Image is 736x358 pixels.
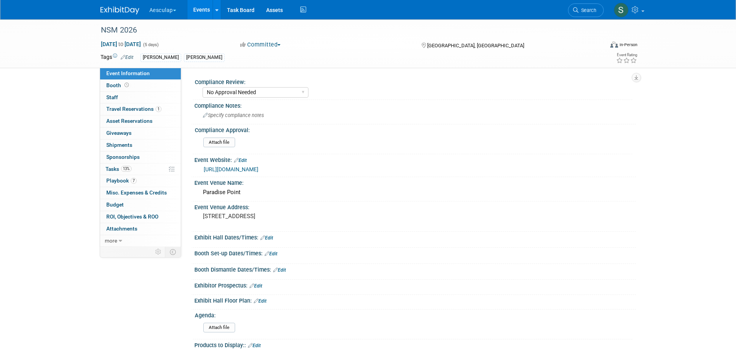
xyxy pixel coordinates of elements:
[100,223,181,235] a: Attachments
[203,213,370,220] pre: [STREET_ADDRESS]
[203,112,264,118] span: Specify compliance notes
[200,186,630,198] div: Paradise Point
[100,41,141,48] span: [DATE] [DATE]
[117,41,125,47] span: to
[100,211,181,223] a: ROI, Objectives & ROO
[194,248,636,258] div: Booth Set-up Dates/Times:
[165,247,181,257] td: Toggle Event Tabs
[106,189,167,196] span: Misc. Expenses & Credits
[106,213,158,220] span: ROI, Objectives & ROO
[194,232,636,242] div: Exhibit Hall Dates/Times:
[194,295,636,305] div: Exhibit Hall Floor Plan:
[100,164,181,175] a: Tasks13%
[265,251,277,256] a: Edit
[100,199,181,211] a: Budget
[558,40,638,52] div: Event Format
[100,92,181,103] a: Staff
[106,118,152,124] span: Asset Reservations
[121,166,132,172] span: 13%
[106,154,140,160] span: Sponsorships
[100,103,181,115] a: Travel Reservations1
[260,235,273,241] a: Edit
[610,41,618,48] img: Format-Inperson.png
[194,201,636,211] div: Event Venue Address:
[578,7,596,13] span: Search
[195,310,632,319] div: Agenda:
[142,42,159,47] span: (5 days)
[184,53,225,62] div: [PERSON_NAME]
[106,225,137,232] span: Attachments
[254,298,267,304] a: Edit
[156,106,161,112] span: 1
[194,280,636,290] div: Exhibitor Prospectus:
[248,343,261,348] a: Edit
[100,53,133,62] td: Tags
[616,53,637,57] div: Event Rating
[100,127,181,139] a: Giveaways
[106,130,132,136] span: Giveaways
[105,238,117,244] span: more
[237,41,284,49] button: Committed
[100,80,181,91] a: Booth
[106,106,161,112] span: Travel Reservations
[619,42,637,48] div: In-Person
[194,177,636,187] div: Event Venue Name:
[106,82,130,88] span: Booth
[204,166,258,172] a: [URL][DOMAIN_NAME]
[194,100,636,110] div: Compliance Notes:
[106,142,132,148] span: Shipments
[195,76,632,86] div: Compliance Review:
[106,70,150,76] span: Event Information
[194,339,636,349] div: Products to Display::
[194,154,636,164] div: Event Website:
[100,151,181,163] a: Sponsorships
[106,177,137,184] span: Playbook
[106,94,118,100] span: Staff
[568,3,604,17] a: Search
[152,247,165,257] td: Personalize Event Tab Strip
[98,23,592,37] div: NSM 2026
[273,267,286,273] a: Edit
[100,175,181,187] a: Playbook7
[427,43,524,48] span: [GEOGRAPHIC_DATA], [GEOGRAPHIC_DATA]
[100,187,181,199] a: Misc. Expenses & Credits
[249,283,262,289] a: Edit
[121,55,133,60] a: Edit
[234,158,247,163] a: Edit
[614,3,629,17] img: Sara Hurson
[106,166,132,172] span: Tasks
[106,201,124,208] span: Budget
[100,115,181,127] a: Asset Reservations
[195,124,632,134] div: Compliance Approval:
[100,68,181,79] a: Event Information
[100,235,181,247] a: more
[131,178,137,184] span: 7
[123,82,130,88] span: Booth not reserved yet
[100,139,181,151] a: Shipments
[140,53,181,62] div: [PERSON_NAME]
[100,7,139,14] img: ExhibitDay
[194,264,636,274] div: Booth Dismantle Dates/Times:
